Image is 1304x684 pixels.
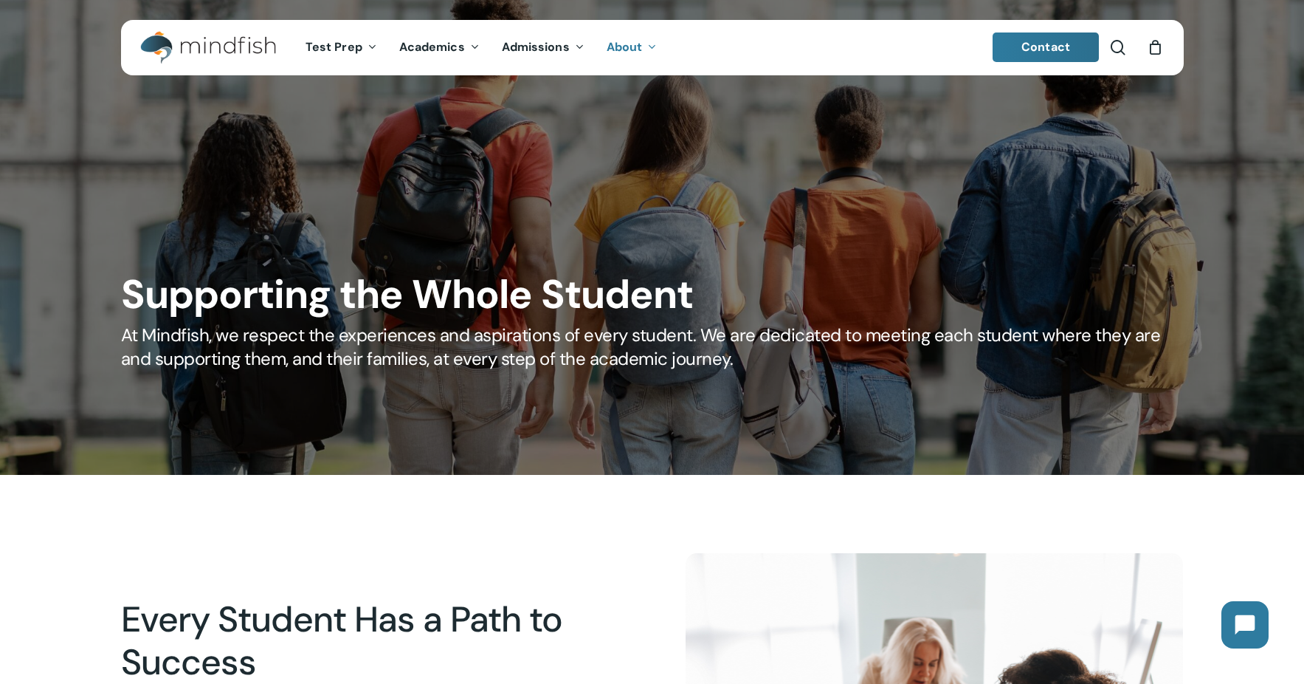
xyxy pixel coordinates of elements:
[399,39,465,55] span: Academics
[121,271,1183,318] h1: Supporting the Whole Student
[388,41,491,54] a: Academics
[294,41,388,54] a: Test Prep
[491,41,596,54] a: Admissions
[121,598,582,684] h2: Every Student Has a Path to Success
[607,39,643,55] span: About
[502,39,570,55] span: Admissions
[1207,586,1283,663] iframe: Chatbot
[1021,39,1070,55] span: Contact
[1148,39,1164,55] a: Cart
[993,33,1099,62] a: Contact
[306,39,362,55] span: Test Prep
[121,20,1184,75] header: Main Menu
[121,324,1183,371] h5: At Mindfish, we respect the experiences and aspirations of every student. We are dedicated to mee...
[294,20,668,75] nav: Main Menu
[596,41,669,54] a: About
